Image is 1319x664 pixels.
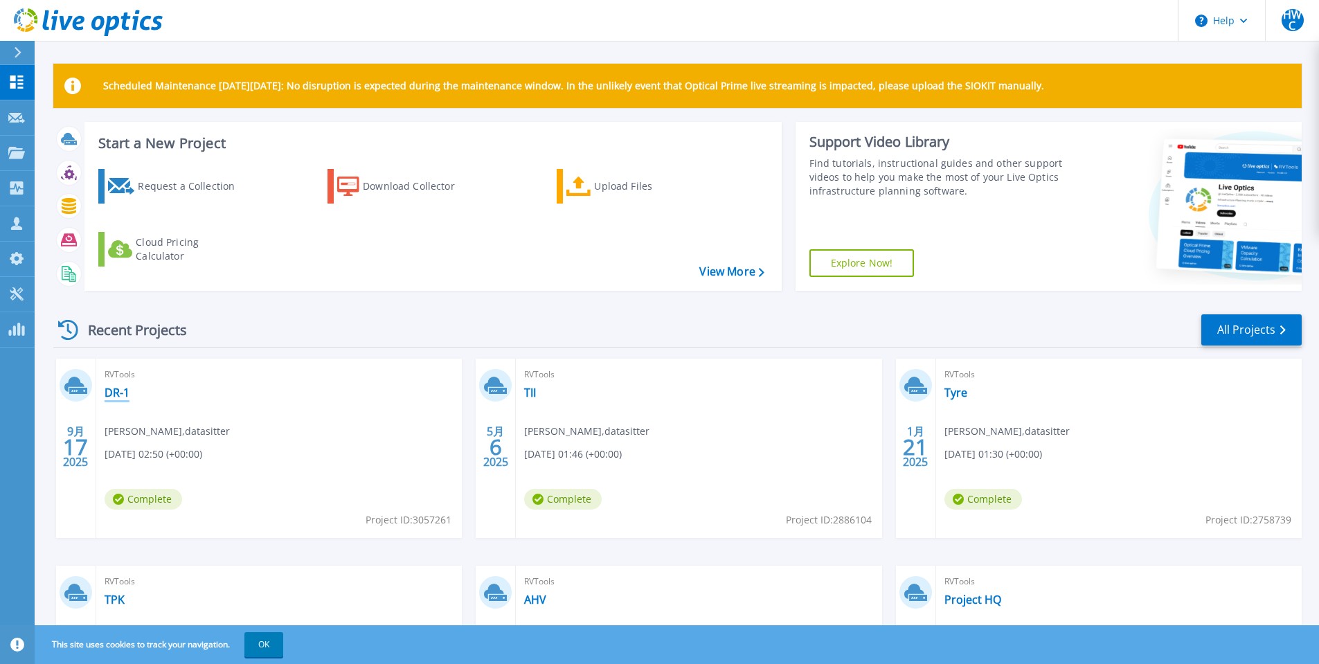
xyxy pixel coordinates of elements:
[524,386,536,400] a: TII
[786,512,872,528] span: Project ID: 2886104
[524,424,649,439] span: [PERSON_NAME] , datasitter
[62,422,89,472] div: 9月 2025
[944,367,1293,382] span: RVTools
[944,574,1293,589] span: RVTools
[524,489,602,510] span: Complete
[105,574,454,589] span: RVTools
[63,441,88,453] span: 17
[363,172,474,200] div: Download Collector
[944,489,1022,510] span: Complete
[98,232,253,267] a: Cloud Pricing Calculator
[524,447,622,462] span: [DATE] 01:46 (+00:00)
[1201,314,1302,346] a: All Projects
[557,169,711,204] a: Upload Files
[524,574,873,589] span: RVTools
[944,447,1042,462] span: [DATE] 01:30 (+00:00)
[944,593,1001,607] a: Project HQ
[1205,512,1291,528] span: Project ID: 2758739
[105,593,125,607] a: TPK
[53,313,206,347] div: Recent Projects
[327,169,482,204] a: Download Collector
[699,265,764,278] a: View More
[103,80,1044,91] p: Scheduled Maintenance [DATE][DATE]: No disruption is expected during the maintenance window. In t...
[366,512,451,528] span: Project ID: 3057261
[594,172,705,200] div: Upload Files
[98,169,253,204] a: Request a Collection
[138,172,249,200] div: Request a Collection
[524,367,873,382] span: RVTools
[809,156,1068,198] div: Find tutorials, instructional guides and other support videos to help you make the most of your L...
[490,441,502,453] span: 6
[105,367,454,382] span: RVTools
[136,235,246,263] div: Cloud Pricing Calculator
[98,136,764,151] h3: Start a New Project
[944,424,1070,439] span: [PERSON_NAME] , datasitter
[105,447,202,462] span: [DATE] 02:50 (+00:00)
[38,632,283,657] span: This site uses cookies to track your navigation.
[105,424,230,439] span: [PERSON_NAME] , datasitter
[903,441,928,453] span: 21
[809,249,915,277] a: Explore Now!
[524,593,546,607] a: AHV
[809,133,1068,151] div: Support Video Library
[902,422,928,472] div: 1月 2025
[483,422,509,472] div: 5月 2025
[105,489,182,510] span: Complete
[105,386,129,400] a: DR-1
[244,632,283,657] button: OK
[944,386,967,400] a: Tyre
[1282,9,1304,31] span: HWC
